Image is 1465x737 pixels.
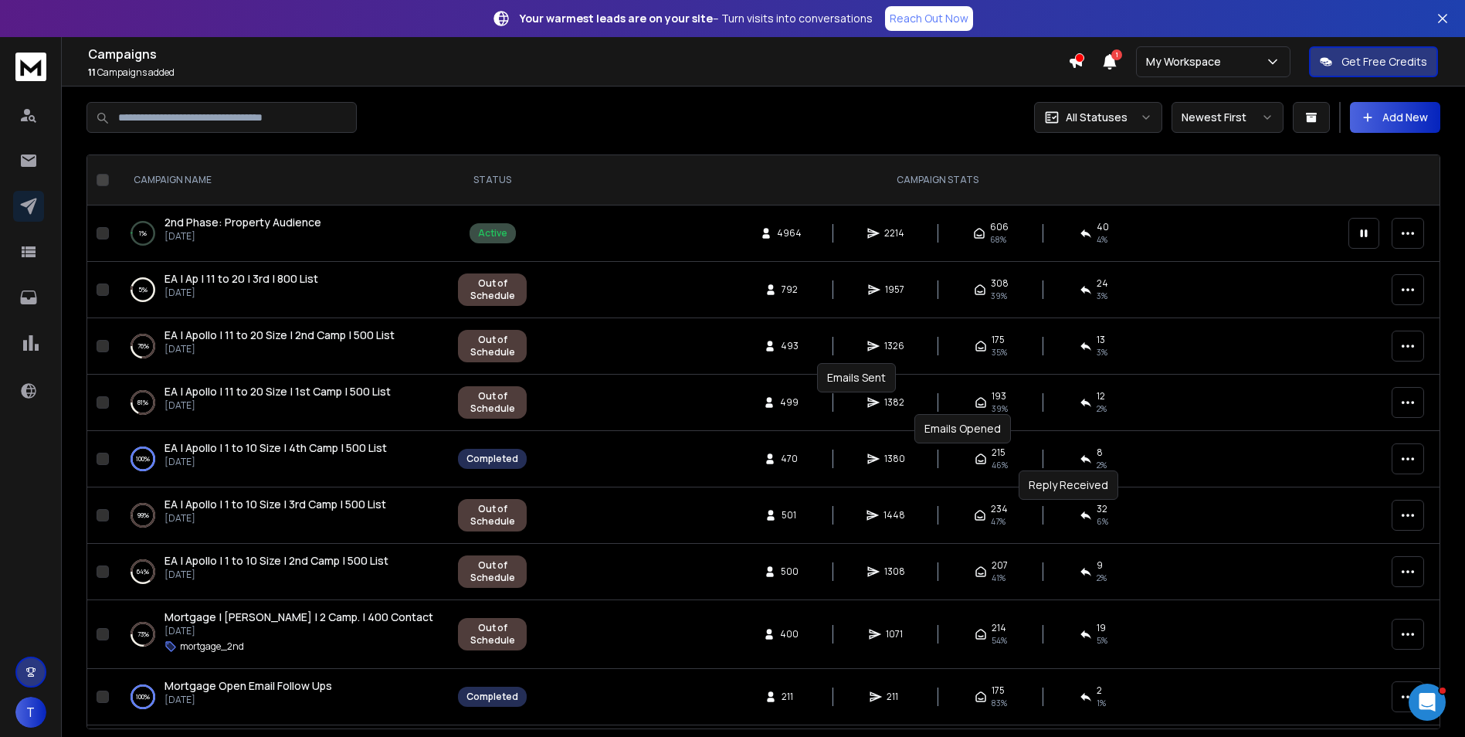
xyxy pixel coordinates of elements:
[164,287,318,299] p: [DATE]
[478,227,507,239] div: Active
[449,155,536,205] th: STATUS
[1309,46,1438,77] button: Get Free Credits
[1097,559,1103,572] span: 9
[520,11,873,26] p: – Turn visits into conversations
[885,284,904,296] span: 1957
[1341,54,1427,70] p: Get Free Credits
[1066,110,1128,125] p: All Statuses
[885,6,973,31] a: Reach Out Now
[782,509,797,521] span: 501
[782,284,798,296] span: 792
[164,625,433,637] p: [DATE]
[1097,334,1105,346] span: 13
[164,553,388,569] a: EA | Apollo | 1 to 10 Size | 2nd Camp | 500 List
[164,230,321,243] p: [DATE]
[991,515,1005,528] span: 47 %
[466,691,518,703] div: Completed
[115,487,449,544] td: 99%EA | Apollo | 1 to 10 Size | 3rd Camp | 500 List[DATE]
[115,431,449,487] td: 100%EA | Apollo | 1 to 10 Size | 4th Camp | 500 List[DATE]
[1097,622,1106,634] span: 19
[15,53,46,81] img: logo
[466,390,518,415] div: Out of Schedule
[164,271,318,286] span: EA | Ap | 11 to 20 | 3rd | 800 List
[136,451,150,467] p: 100 %
[1097,684,1102,697] span: 2
[466,503,518,528] div: Out of Schedule
[781,453,798,465] span: 470
[992,402,1008,415] span: 39 %
[164,440,387,455] span: EA | Apollo | 1 to 10 Size | 4th Camp | 500 List
[137,627,149,642] p: 73 %
[536,155,1339,205] th: CAMPAIGN STATS
[137,508,149,523] p: 99 %
[886,628,903,640] span: 1071
[136,689,150,705] p: 100 %
[1350,102,1440,133] button: Add New
[887,691,902,703] span: 211
[164,497,386,512] a: EA | Apollo | 1 to 10 Size | 3rd Camp | 500 List
[164,553,388,568] span: EA | Apollo | 1 to 10 Size | 2nd Camp | 500 List
[1097,277,1108,290] span: 24
[466,559,518,584] div: Out of Schedule
[164,328,395,342] span: EA | Apollo | 11 to 20 Size | 2nd Camp | 500 List
[15,697,46,728] button: T
[164,610,433,625] a: Mortgage | [PERSON_NAME] | 2 Camp. | 400 Contact
[780,628,799,640] span: 400
[115,669,449,725] td: 100%Mortgage Open Email Follow Ups[DATE]
[1097,459,1107,471] span: 2 %
[115,544,449,600] td: 64%EA | Apollo | 1 to 10 Size | 2nd Camp | 500 List[DATE]
[991,503,1008,515] span: 234
[115,262,449,318] td: 5%EA | Ap | 11 to 20 | 3rd | 800 List[DATE]
[992,684,1005,697] span: 175
[777,227,802,239] span: 4964
[164,456,387,468] p: [DATE]
[1097,634,1107,647] span: 5 %
[992,390,1006,402] span: 193
[1097,290,1107,302] span: 3 %
[884,453,905,465] span: 1380
[1097,390,1105,402] span: 12
[1146,54,1227,70] p: My Workspace
[1097,346,1107,358] span: 3 %
[991,290,1007,302] span: 39 %
[466,334,518,358] div: Out of Schedule
[992,447,1005,459] span: 215
[1097,503,1107,515] span: 32
[115,375,449,431] td: 81%EA | Apollo | 11 to 20 Size | 1st Camp | 500 List[DATE]
[1097,572,1107,584] span: 2 %
[890,11,968,26] p: Reach Out Now
[1097,221,1109,233] span: 40
[115,205,449,262] td: 1%2nd Phase: Property Audience[DATE]
[781,340,799,352] span: 493
[914,414,1011,443] div: Emails Opened
[164,384,391,399] span: EA | Apollo | 11 to 20 Size | 1st Camp | 500 List
[115,318,449,375] td: 76%EA | Apollo | 11 to 20 Size | 2nd Camp | 500 List[DATE]
[884,227,904,239] span: 2214
[137,338,149,354] p: 76 %
[1097,515,1108,528] span: 6 %
[138,282,148,297] p: 5 %
[164,512,386,525] p: [DATE]
[992,622,1006,634] span: 214
[990,221,1009,233] span: 606
[884,396,904,409] span: 1382
[1097,402,1107,415] span: 2 %
[817,363,896,392] div: Emails Sent
[990,233,1006,246] span: 68 %
[180,640,244,653] p: mortgage_2nd
[992,459,1008,471] span: 46 %
[115,155,449,205] th: CAMPAIGN NAME
[992,572,1005,584] span: 41 %
[1111,49,1122,60] span: 1
[883,509,905,521] span: 1448
[781,565,799,578] span: 500
[466,277,518,302] div: Out of Schedule
[884,565,905,578] span: 1308
[137,564,149,579] p: 64 %
[164,678,332,694] a: Mortgage Open Email Follow Ups
[992,634,1007,647] span: 54 %
[164,694,332,706] p: [DATE]
[992,346,1007,358] span: 35 %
